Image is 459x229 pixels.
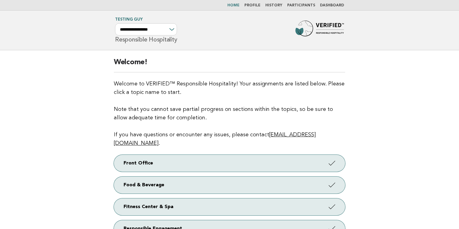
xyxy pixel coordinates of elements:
a: Profile [244,4,260,7]
a: Fitness Center & Spa [114,198,345,215]
a: Home [227,4,240,7]
img: Forbes Travel Guide [295,21,344,40]
h2: Welcome! [114,58,345,72]
a: Front Office [114,155,345,172]
a: Testing Guy [115,18,142,22]
a: Food & Beverage [114,177,345,194]
p: Welcome to VERIFIED™ Responsible Hospitality! Your assignments are listed below. Please click a t... [114,80,345,148]
a: [EMAIL_ADDRESS][DOMAIN_NAME] [114,132,316,146]
h1: Responsible Hospitality [115,18,177,43]
a: History [265,4,282,7]
a: Participants [287,4,315,7]
a: Dashboard [320,4,344,7]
